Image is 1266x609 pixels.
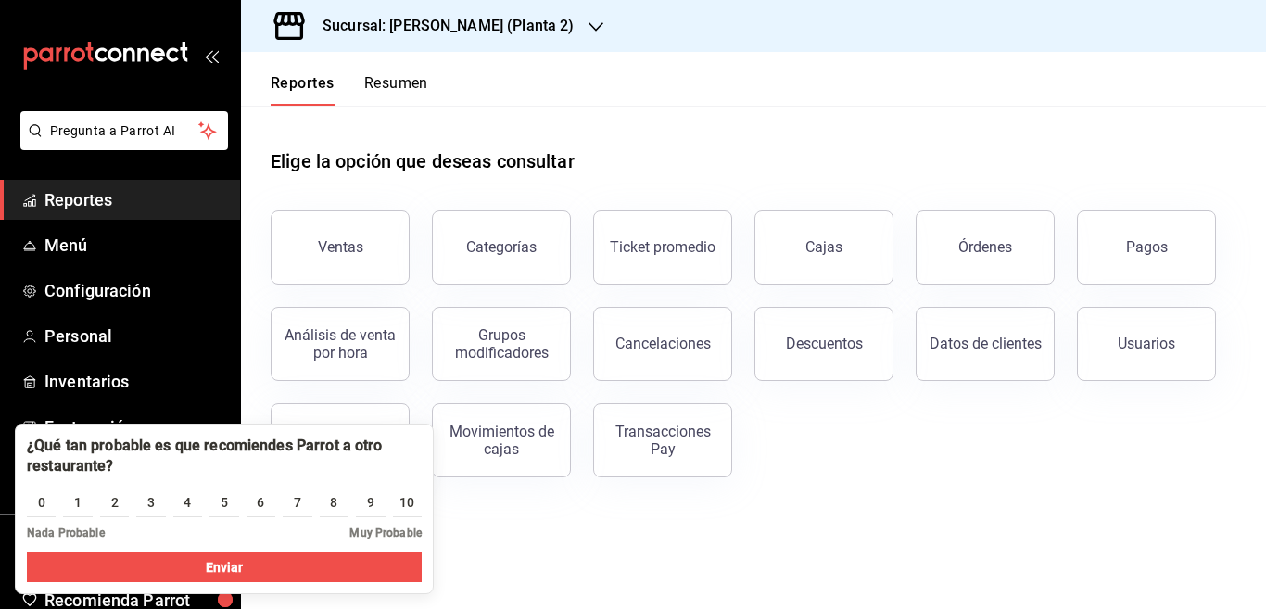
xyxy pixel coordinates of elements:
[50,121,199,141] span: Pregunta a Parrot AI
[247,488,275,517] button: 6
[916,210,1055,285] button: Órdenes
[221,493,228,513] div: 5
[271,210,410,285] button: Ventas
[754,307,893,381] button: Descuentos
[349,525,422,541] span: Muy Probable
[271,307,410,381] button: Análisis de venta por hora
[615,335,711,352] div: Cancelaciones
[593,403,732,477] button: Transacciones Pay
[136,488,165,517] button: 3
[1118,335,1175,352] div: Usuarios
[958,238,1012,256] div: Órdenes
[294,493,301,513] div: 7
[271,74,428,106] div: navigation tabs
[593,307,732,381] button: Cancelaciones
[257,493,264,513] div: 6
[44,324,225,349] span: Personal
[466,238,537,256] div: Categorías
[20,111,228,150] button: Pregunta a Parrot AI
[432,403,571,477] button: Movimientos de cajas
[444,423,559,458] div: Movimientos de cajas
[318,238,363,256] div: Ventas
[13,134,228,154] a: Pregunta a Parrot AI
[367,493,374,513] div: 9
[1077,210,1216,285] button: Pagos
[432,307,571,381] button: Grupos modificadores
[271,403,410,477] button: Costos y márgenes
[399,493,414,513] div: 10
[271,147,575,175] h1: Elige la opción que deseas consultar
[805,236,843,259] div: Cajas
[610,238,715,256] div: Ticket promedio
[1077,307,1216,381] button: Usuarios
[330,493,337,513] div: 8
[63,488,92,517] button: 1
[27,525,105,541] span: Nada Probable
[283,423,398,458] div: Costos y márgenes
[44,187,225,212] span: Reportes
[393,488,422,517] button: 10
[100,488,129,517] button: 2
[930,335,1042,352] div: Datos de clientes
[27,552,422,582] button: Enviar
[27,488,56,517] button: 0
[271,74,335,106] button: Reportes
[44,369,225,394] span: Inventarios
[44,278,225,303] span: Configuración
[204,48,219,63] button: open_drawer_menu
[147,493,155,513] div: 3
[184,493,191,513] div: 4
[308,15,574,37] h3: Sucursal: [PERSON_NAME] (Planta 2)
[754,210,893,285] a: Cajas
[283,488,311,517] button: 7
[111,493,119,513] div: 2
[74,493,82,513] div: 1
[444,326,559,362] div: Grupos modificadores
[27,436,422,476] div: ¿Qué tan probable es que recomiendes Parrot a otro restaurante?
[356,488,385,517] button: 9
[320,488,348,517] button: 8
[206,558,244,577] span: Enviar
[432,210,571,285] button: Categorías
[605,423,720,458] div: Transacciones Pay
[44,414,225,439] span: Facturación
[44,233,225,258] span: Menú
[593,210,732,285] button: Ticket promedio
[38,493,45,513] div: 0
[1126,238,1168,256] div: Pagos
[209,488,238,517] button: 5
[916,307,1055,381] button: Datos de clientes
[364,74,428,106] button: Resumen
[283,326,398,362] div: Análisis de venta por hora
[173,488,202,517] button: 4
[786,335,863,352] div: Descuentos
